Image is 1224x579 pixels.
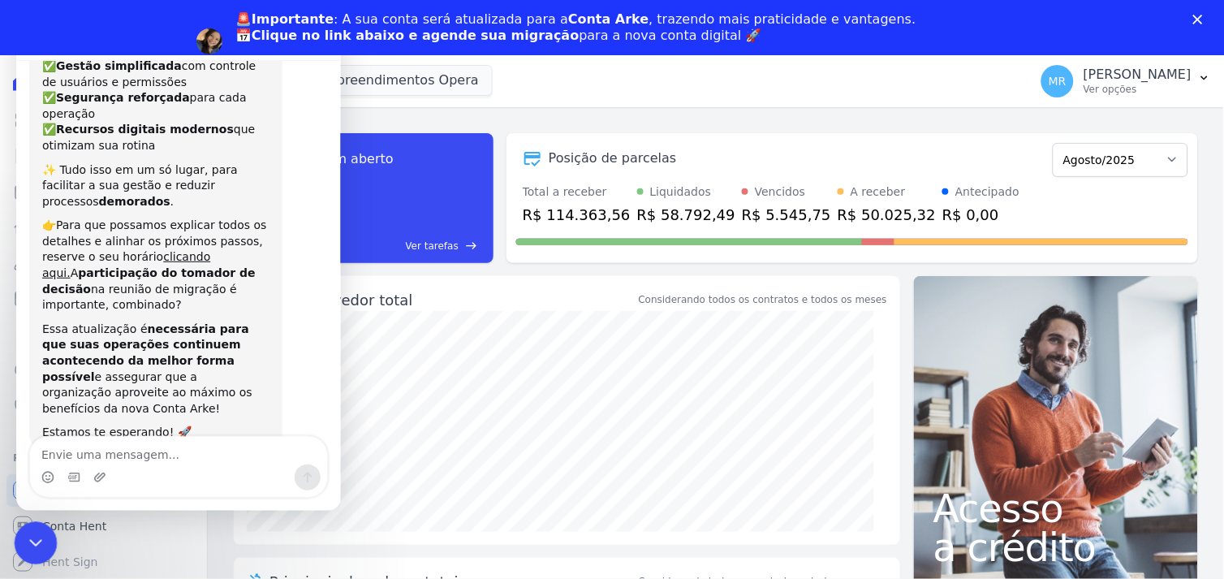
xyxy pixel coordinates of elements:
[6,211,200,244] a: Lotes
[51,455,64,468] button: Selecionador de GIF
[1193,15,1209,24] div: Fechar
[523,204,631,226] div: R$ 114.363,56
[26,305,253,401] div: Essa atualização é e assegurar que a organização aproveite ao máximo os benefícios da nova Conta ...
[523,184,631,201] div: Total a receber
[278,448,304,474] button: Enviar uma mensagem
[235,11,334,27] b: 🚨Importante
[406,239,459,253] span: Ver tarefas
[1084,83,1192,96] p: Ver opções
[933,489,1179,528] span: Acesso
[933,528,1179,567] span: a crédito
[79,20,222,37] p: Ativo(a) nos últimos 15min
[285,6,314,36] div: Fechar
[1049,76,1067,87] span: MR
[1028,58,1224,104] button: MR [PERSON_NAME] Ver opções
[465,240,477,252] span: east
[26,146,253,194] div: ✨ Tudo isso em um só lugar, para facilitar a sua gestão e reduzir processos .
[6,247,200,279] a: Clientes
[294,239,477,253] a: Ver tarefas east
[13,448,194,468] div: Plataformas
[568,11,649,27] b: Conta Arke
[234,65,493,96] button: Rmk 2 Empreendimentos Opera
[755,184,805,201] div: Vencidos
[639,292,887,307] div: Considerando todos os contratos e todos os meses
[650,184,712,201] div: Liquidados
[42,518,106,534] span: Conta Hent
[851,184,906,201] div: A receber
[15,522,58,565] iframe: Intercom live chat
[16,16,341,511] iframe: Intercom live chat
[40,106,218,119] b: Recursos digitais modernos
[1084,67,1192,83] p: [PERSON_NAME]
[40,43,166,56] b: Gestão simplificada
[26,250,239,279] b: participação do tomador de decisão
[955,184,1019,201] div: Antecipado
[6,283,200,315] a: Minha Carteira
[549,149,677,168] div: Posição de parcelas
[6,318,200,351] a: Transferências
[14,421,311,448] textarea: Envie uma mensagem...
[235,11,916,44] div: : A sua conta será atualizada para a , trazendo mais praticidade e vantagens. 📅 para a nova conta...
[235,54,369,71] a: Agendar migração
[838,204,936,226] div: R$ 50.025,32
[6,390,200,422] a: Negativação
[254,6,285,37] button: Início
[25,455,38,468] button: Selecionador de Emoji
[6,175,200,208] a: Parcelas
[269,289,636,311] div: Saldo devedor total
[83,179,154,192] b: demorados
[26,306,233,367] b: necessária para que suas operações continuem acontecendo da melhor forma possível
[6,474,200,507] a: Recebíveis
[742,204,831,226] div: R$ 5.545,75
[637,204,735,226] div: R$ 58.792,49
[196,28,222,54] img: Profile image for Adriane
[26,201,253,297] div: 👉Para que possamos explicar todos os detalhes e alinhar os próximos passos, reserve o seu horário...
[26,408,253,425] div: Estamos te esperando! 🚀
[252,28,580,43] b: Clique no link abaixo e agende sua migração
[6,354,200,387] a: Crédito
[6,140,200,172] a: Contratos
[6,104,200,136] a: Visão Geral
[40,75,174,88] b: Segurança reforçada
[942,204,1019,226] div: R$ 0,00
[77,455,90,468] button: Upload do anexo
[6,510,200,542] a: Conta Hent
